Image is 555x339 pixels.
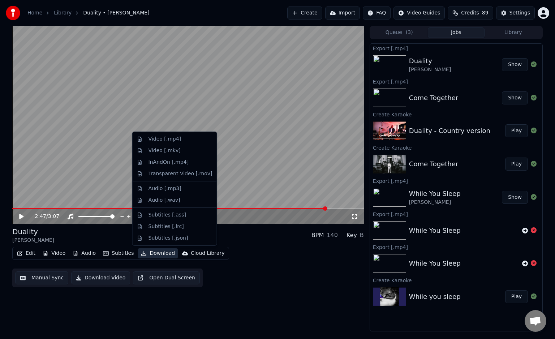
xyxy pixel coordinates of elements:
[149,185,181,192] div: Audio [.mp3]
[133,271,200,284] button: Open Dual Screen
[409,66,451,73] div: [PERSON_NAME]
[149,211,186,219] div: Subtitles [.ass]
[409,292,461,302] div: While you sleep
[40,248,68,258] button: Video
[409,199,461,206] div: [PERSON_NAME]
[191,250,224,257] div: Cloud Library
[149,197,180,204] div: Audio [.wav]
[505,158,528,171] button: Play
[482,9,489,17] span: 89
[505,124,528,137] button: Play
[370,276,542,284] div: Create Karaoke
[409,159,458,169] div: Come Together
[409,126,490,136] div: Duality - Country version
[149,147,181,154] div: Video [.mkv]
[496,7,535,20] button: Settings
[149,235,188,242] div: Subtitles [.json]
[35,213,52,220] div: /
[27,9,42,17] a: Home
[502,58,528,71] button: Show
[370,143,542,152] div: Create Karaoke
[327,231,338,240] div: 140
[406,29,413,36] span: ( 3 )
[71,271,130,284] button: Download Video
[149,136,181,143] div: Video [.mp4]
[311,231,324,240] div: BPM
[149,170,212,177] div: Transparent Video [.mov]
[83,9,149,17] span: Duality • [PERSON_NAME]
[370,243,542,251] div: Export [.mp4]
[14,248,38,258] button: Edit
[509,9,530,17] div: Settings
[347,231,357,240] div: Key
[370,77,542,86] div: Export [.mp4]
[370,210,542,218] div: Export [.mp4]
[325,7,360,20] button: Import
[370,44,542,52] div: Export [.mp4]
[27,9,150,17] nav: breadcrumb
[35,213,46,220] span: 2:47
[6,6,20,20] img: youka
[371,27,428,38] button: Queue
[360,231,364,240] div: B
[393,7,445,20] button: Video Guides
[502,91,528,104] button: Show
[370,110,542,119] div: Create Karaoke
[448,7,493,20] button: Credits89
[409,226,461,236] div: While You Sleep
[138,248,178,258] button: Download
[485,27,542,38] button: Library
[100,248,137,258] button: Subtitles
[461,9,479,17] span: Credits
[409,93,458,103] div: Come Together
[149,223,184,230] div: Subtitles [.lrc]
[428,27,485,38] button: Jobs
[54,9,72,17] a: Library
[363,7,391,20] button: FAQ
[48,213,59,220] span: 3:07
[287,7,322,20] button: Create
[12,237,54,244] div: [PERSON_NAME]
[505,290,528,303] button: Play
[409,56,451,66] div: Duality
[370,176,542,185] div: Export [.mp4]
[409,258,461,269] div: While You Sleep
[502,191,528,204] button: Show
[15,271,68,284] button: Manual Sync
[409,189,461,199] div: While You Sleep
[12,227,54,237] div: Duality
[70,248,99,258] button: Audio
[149,159,189,166] div: InAndOn [.mp4]
[525,310,546,332] div: Open chat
